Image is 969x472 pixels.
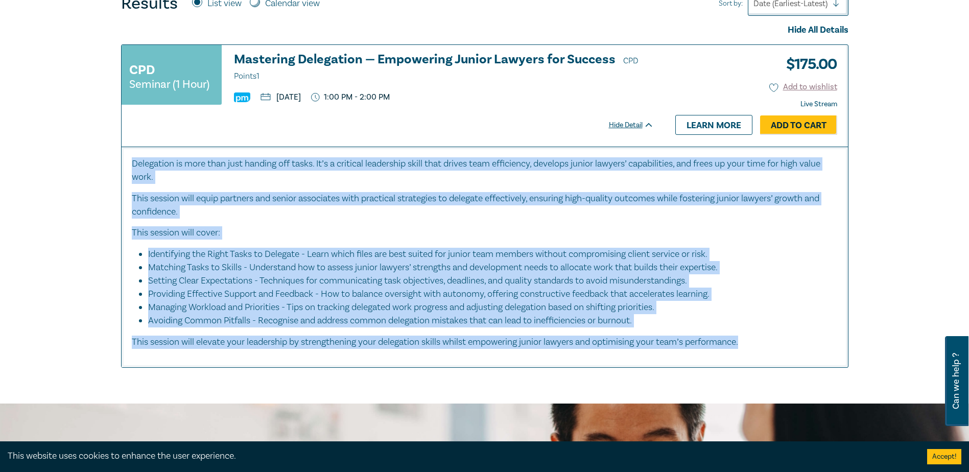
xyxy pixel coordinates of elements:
[132,192,838,219] p: This session will equip partners and senior associates with practical strategies to delegate effe...
[132,157,838,184] p: Delegation is more than just handing off tasks. It’s a critical leadership skill that drives team...
[148,314,838,327] li: Avoiding Common Pitfalls - Recognise and address common delegation mistakes that can lead to inef...
[675,115,752,134] a: Learn more
[148,301,828,314] li: Managing Workload and Priorities - Tips on tracking delegated work progress and adjusting delegat...
[129,61,155,79] h3: CPD
[311,92,390,102] p: 1:00 PM - 2:00 PM
[148,274,828,288] li: Setting Clear Expectations - Techniques for communicating task objectives, deadlines, and quality...
[769,81,837,93] button: Add to wishlist
[148,288,828,301] li: Providing Effective Support and Feedback - How to balance oversight with autonomy, offering const...
[234,92,250,102] img: Practice Management & Business Skills
[148,248,828,261] li: Identifying the Right Tasks to Delegate - Learn which files are best suited for junior team membe...
[234,53,654,83] h3: Mastering Delegation — Empowering Junior Lawyers for Success
[132,226,838,240] p: This session will cover:
[778,53,837,76] h3: $ 175.00
[800,100,837,109] strong: Live Stream
[129,79,209,89] small: Seminar (1 Hour)
[132,336,838,349] p: This session will elevate your leadership by strengthening your delegation skills whilst empoweri...
[121,23,848,37] div: Hide All Details
[234,53,654,83] a: Mastering Delegation — Empowering Junior Lawyers for Success CPD Points1
[951,342,961,420] span: Can we help ?
[609,120,665,130] div: Hide Detail
[8,450,912,463] div: This website uses cookies to enhance the user experience.
[261,93,301,101] p: [DATE]
[927,449,961,464] button: Accept cookies
[148,261,828,274] li: Matching Tasks to Skills - Understand how to assess junior lawyers’ strengths and development nee...
[760,115,837,135] a: Add to Cart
